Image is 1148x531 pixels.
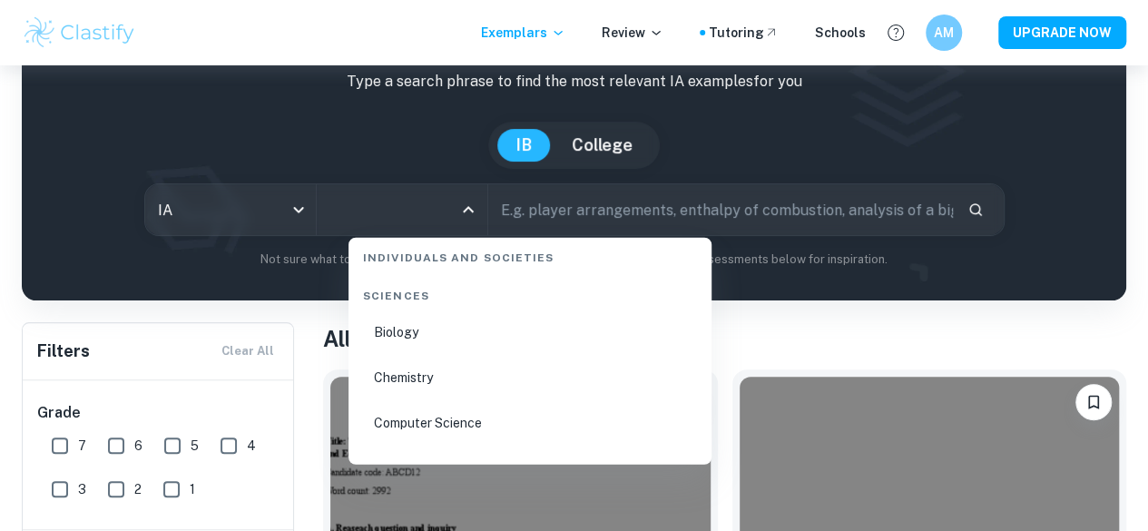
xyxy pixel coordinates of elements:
li: Biology [356,311,704,353]
p: Review [602,23,663,43]
p: Not sure what to search for? You can always look through our example Internal Assessments below f... [36,251,1112,269]
h6: Grade [37,402,280,424]
h6: AM [934,23,955,43]
button: Help and Feedback [880,17,911,48]
button: AM [926,15,962,51]
li: Design technology [356,447,704,489]
p: Type a search phrase to find the most relevant IA examples for you [36,71,1112,93]
h6: Filters [37,339,90,364]
h1: All IA Examples [323,322,1126,355]
button: College [554,129,651,162]
li: Chemistry [356,357,704,398]
button: Search [960,194,991,225]
div: Individuals and Societies [356,235,704,273]
img: Clastify logo [22,15,137,51]
div: IA [145,184,316,235]
input: E.g. player arrangements, enthalpy of combustion, analysis of a big city... [488,184,953,235]
span: 5 [191,436,199,456]
div: Sciences [356,273,704,311]
button: IB [497,129,550,162]
span: 1 [190,479,195,499]
a: Schools [815,23,866,43]
span: 3 [78,479,86,499]
span: 4 [247,436,256,456]
button: UPGRADE NOW [998,16,1126,49]
button: Bookmark [1075,384,1112,420]
p: Exemplars [481,23,565,43]
button: Close [456,197,481,222]
span: 2 [134,479,142,499]
span: 7 [78,436,86,456]
span: 6 [134,436,142,456]
li: Computer Science [356,402,704,444]
a: Tutoring [709,23,779,43]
